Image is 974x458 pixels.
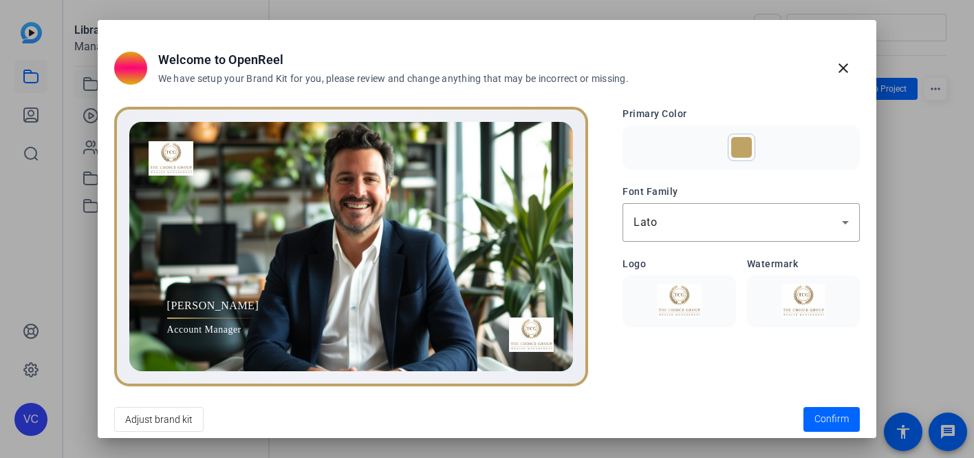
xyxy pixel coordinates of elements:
[747,257,860,271] h3: Watermark
[814,412,849,426] span: Confirm
[158,50,629,69] h2: Welcome to OpenReel
[125,406,193,433] span: Adjust brand kit
[835,60,852,76] mat-icon: close
[129,122,574,371] img: Preview image
[114,407,204,432] button: Adjust brand kit
[623,185,860,199] h3: Font Family
[623,257,735,271] h3: Logo
[634,216,657,229] span: Lato
[623,107,860,121] h3: Primary Color
[631,284,727,318] img: Logo
[167,322,259,337] span: Account Manager
[158,72,629,86] h3: We have setup your Brand Kit for you, please review and change anything that may be incorrect or ...
[803,407,860,432] button: Confirm
[755,284,852,318] img: Watermark
[167,298,259,314] span: [PERSON_NAME]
